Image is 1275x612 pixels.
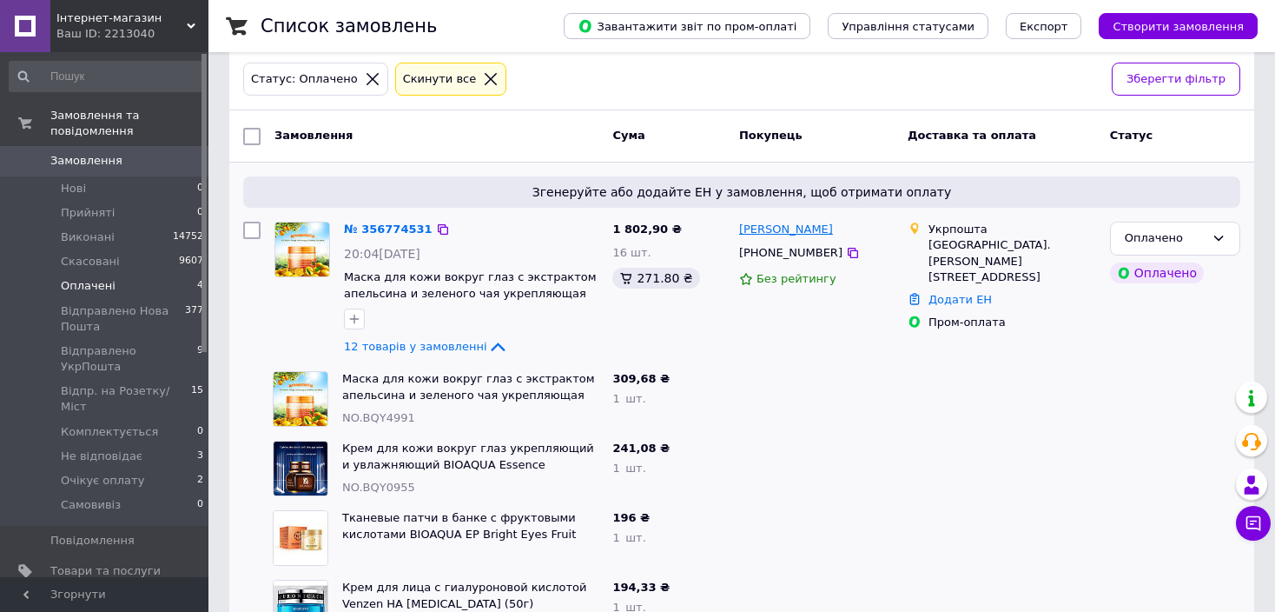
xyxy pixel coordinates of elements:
[1125,229,1205,248] div: Оплачено
[612,223,681,236] span: 1 802,90 ₴
[274,222,330,277] a: Фото товару
[179,254,203,269] span: 9607
[612,442,670,455] span: 241,08 ₴
[197,473,203,489] span: 2
[612,129,644,142] span: Cума
[344,223,433,236] a: № 356774531
[908,129,1036,142] span: Доставка та оплата
[1112,63,1240,96] button: Зберегти фільтр
[50,153,122,169] span: Замовлення
[9,61,205,92] input: Пошук
[61,497,121,513] span: Самовивіз
[61,205,115,221] span: Прийняті
[274,372,327,426] img: Фото товару
[197,278,203,294] span: 4
[191,383,203,415] span: 15
[342,442,594,487] a: Крем для кожи вокруг глаз укрепляющий и увлажняющий BIOAQUA Essence Advanced Night Repair Eye (20г)
[612,462,645,475] span: 1 шт.
[739,222,833,238] a: [PERSON_NAME]
[612,392,645,405] span: 1 шт.
[1126,70,1225,89] span: Зберегти фільтр
[342,511,576,556] a: Тканевые патчи в банке с фруктовыми кислотами BIOAQUA EP Bright Eyes Fruit Extract Eye Paste (120г)
[61,473,144,489] span: Очікує оплату
[197,205,203,221] span: 0
[1236,506,1271,541] button: Чат з покупцем
[842,20,974,33] span: Управління статусами
[197,449,203,464] span: 3
[612,268,699,289] div: 271.80 ₴
[50,563,161,579] span: Товари та послуги
[342,481,415,494] span: NO.BQY0955
[248,70,361,89] div: Статус: Оплачено
[1020,20,1068,33] span: Експорт
[61,278,116,294] span: Оплачені
[274,129,353,142] span: Замовлення
[1113,20,1244,33] span: Створити замовлення
[612,531,645,544] span: 1 шт.
[756,272,836,285] span: Без рейтингу
[61,303,185,335] span: Відправлено Нова Пошта
[173,229,203,245] span: 14752
[274,442,327,496] img: Фото товару
[197,181,203,196] span: 0
[344,270,597,316] a: Маска для кожи вокруг глаз с экстрактом апельсина и зеленого чая укрепляющая BIOAQUA (80г,36шт)
[61,424,158,440] span: Комплектується
[1110,129,1153,142] span: Статус
[928,237,1096,285] div: [GEOGRAPHIC_DATA]. [PERSON_NAME][STREET_ADDRESS]
[612,581,670,594] span: 194,33 ₴
[400,70,480,89] div: Cкинути все
[197,497,203,513] span: 0
[56,10,187,26] span: Інтернет-магазин
[197,343,203,375] span: 9
[344,340,508,353] a: 12 товарів у замовленні
[612,511,650,524] span: 196 ₴
[185,303,203,335] span: 377
[928,315,1096,330] div: Пром-оплата
[344,247,420,261] span: 20:04[DATE]
[61,229,115,245] span: Виконані
[1110,263,1204,283] div: Оплачено
[261,16,437,37] h1: Список замовлень
[828,13,988,39] button: Управління статусами
[564,13,810,39] button: Завантажити звіт по пром-оплаті
[274,511,327,565] img: Фото товару
[197,424,203,440] span: 0
[61,254,120,269] span: Скасовані
[342,372,595,417] a: Маска для кожи вокруг глаз с экстрактом апельсина и зеленого чая укрепляющая BIOAQUA (80г,36шт)
[578,18,796,34] span: Завантажити звіт по пром-оплаті
[342,411,415,424] span: NO.BQY4991
[61,343,197,375] span: Відправлено УкрПошта
[250,183,1233,201] span: Згенеруйте або додайте ЕН у замовлення, щоб отримати оплату
[1099,13,1258,39] button: Створити замовлення
[1081,19,1258,32] a: Створити замовлення
[612,372,670,385] span: 309,68 ₴
[275,223,328,276] img: Фото товару
[61,449,142,464] span: Не відповідає
[61,181,86,196] span: Нові
[50,108,208,139] span: Замовлення та повідомлення
[736,242,846,264] div: [PHONE_NUMBER]
[928,293,992,306] a: Додати ЕН
[928,222,1096,237] div: Укрпошта
[61,383,191,415] span: Відпр. на Розетку/Міст
[56,26,208,42] div: Ваш ID: 2213040
[739,129,803,142] span: Покупець
[1006,13,1082,39] button: Експорт
[612,246,651,259] span: 16 шт.
[50,533,135,549] span: Повідомлення
[344,340,487,353] span: 12 товарів у замовленні
[342,581,586,610] a: Крем для лица с гиалуроновой кислотой Venzen HA [MEDICAL_DATA] (50г)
